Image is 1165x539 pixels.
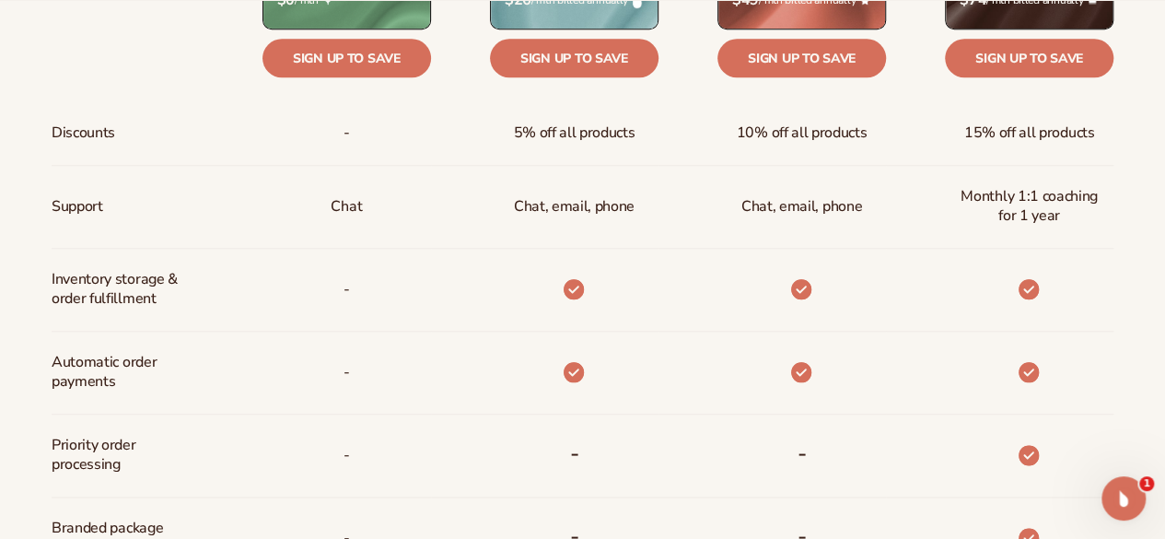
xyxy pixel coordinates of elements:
[52,346,194,399] span: Automatic order payments
[52,428,194,482] span: Priority order processing
[569,439,578,468] b: -
[945,39,1113,77] a: Sign up to save
[717,39,886,77] a: Sign up to save
[52,190,103,224] span: Support
[960,180,1099,233] span: Monthly 1:1 coaching for 1 year
[737,116,868,150] span: 10% off all products
[741,190,862,224] span: Chat, email, phone
[964,116,1095,150] span: 15% off all products
[52,116,115,150] span: Discounts
[798,439,807,468] b: -
[52,263,178,316] span: Inventory storage & order fulfillment
[344,356,350,390] span: -
[344,439,350,473] span: -
[344,273,350,307] p: -
[331,190,362,224] p: Chat
[344,116,350,150] span: -
[262,39,431,77] a: Sign up to save
[1139,476,1154,491] span: 1
[513,116,635,150] span: 5% off all products
[1101,476,1146,521] iframe: Intercom live chat
[514,190,635,224] p: Chat, email, phone
[490,39,658,77] a: Sign up to save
